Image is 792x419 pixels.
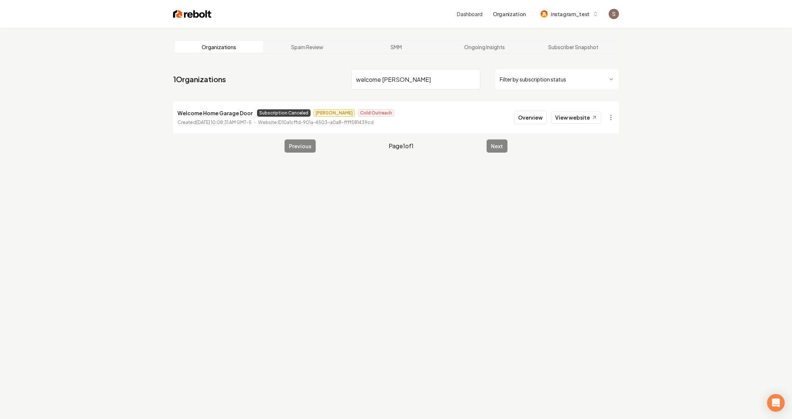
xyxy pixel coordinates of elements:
a: Organizations [175,41,263,53]
img: Santiago Vásquez [609,9,619,19]
a: Spam Review [263,41,352,53]
span: [PERSON_NAME] [313,109,355,117]
a: Dashboard [457,10,483,18]
p: Website ID 10a1cffd-901a-4503-a0a8-ffff581439cd [258,119,374,126]
a: View website [551,111,601,124]
button: Organization [488,7,530,21]
a: Subscriber Snapshot [529,41,617,53]
button: Open user button [609,9,619,19]
p: Created [177,119,252,126]
time: [DATE] 10:08:31 AM GMT-5 [196,120,252,125]
span: Subscription Canceled [257,109,311,117]
div: Open Intercom Messenger [767,394,785,412]
img: Rebolt Logo [173,9,212,19]
input: Search by name or ID [351,69,480,90]
span: Page 1 of 1 [389,142,414,150]
img: instagram_test [540,10,548,18]
p: Welcome Home Garage Door [177,109,253,117]
span: Cold Outreach [358,109,394,117]
a: 1Organizations [173,74,226,84]
span: instagram_test [551,10,590,18]
a: SMM [352,41,440,53]
button: Overview [514,111,547,124]
a: Ongoing Insights [440,41,529,53]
